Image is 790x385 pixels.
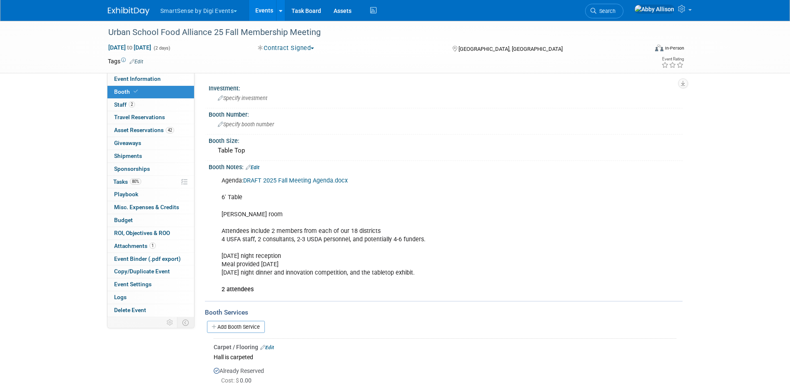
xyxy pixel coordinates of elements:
[209,82,683,92] div: Investment:
[661,57,684,61] div: Event Rating
[114,127,174,133] span: Asset Reservations
[114,307,146,313] span: Delete Event
[107,86,194,98] a: Booth
[113,178,141,185] span: Tasks
[207,321,265,333] a: Add Booth Service
[107,291,194,304] a: Logs
[114,152,142,159] span: Shipments
[221,377,255,384] span: 0.00
[114,268,170,275] span: Copy/Duplicate Event
[634,5,675,14] img: Abby Allison
[596,8,616,14] span: Search
[114,140,141,146] span: Giveaways
[243,177,348,184] a: DRAFT 2025 Fall Meeting Agenda.docx
[599,43,685,56] div: Event Format
[107,124,194,137] a: Asset Reservations42
[107,304,194,317] a: Delete Event
[107,150,194,162] a: Shipments
[205,308,683,317] div: Booth Services
[114,230,170,236] span: ROI, Objectives & ROO
[114,294,127,300] span: Logs
[107,111,194,124] a: Travel Reservations
[134,89,138,94] i: Booth reservation complete
[585,4,623,18] a: Search
[114,281,152,287] span: Event Settings
[209,135,683,145] div: Booth Size:
[107,253,194,265] a: Event Binder (.pdf export)
[108,57,143,65] td: Tags
[218,121,274,127] span: Specify booth number
[129,101,135,107] span: 2
[107,214,194,227] a: Budget
[153,45,170,51] span: (2 days)
[114,165,150,172] span: Sponsorships
[114,101,135,108] span: Staff
[150,242,156,249] span: 1
[107,201,194,214] a: Misc. Expenses & Credits
[114,204,179,210] span: Misc. Expenses & Credits
[108,44,152,51] span: [DATE] [DATE]
[114,88,140,95] span: Booth
[214,343,676,351] div: Carpet / Flooring
[114,255,181,262] span: Event Binder (.pdf export)
[107,278,194,291] a: Event Settings
[209,161,683,172] div: Booth Notes:
[130,178,141,185] span: 80%
[107,163,194,175] a: Sponsorships
[114,75,161,82] span: Event Information
[665,45,684,51] div: In-Person
[130,59,143,65] a: Edit
[107,265,194,278] a: Copy/Duplicate Event
[114,191,138,197] span: Playbook
[107,137,194,150] a: Giveaways
[216,172,591,298] div: Agenda: 6' Table [PERSON_NAME] room Attendees include 2 members from each of our 18 districts 4 U...
[107,227,194,240] a: ROI, Objectives & ROO
[260,345,274,350] a: Edit
[246,165,259,170] a: Edit
[177,317,194,328] td: Toggle Event Tabs
[459,46,563,52] span: [GEOGRAPHIC_DATA], [GEOGRAPHIC_DATA]
[166,127,174,133] span: 42
[107,73,194,85] a: Event Information
[221,377,240,384] span: Cost: $
[114,217,133,223] span: Budget
[105,25,635,40] div: Urban School Food Alliance 25 Fall Membership Meeting
[114,242,156,249] span: Attachments
[107,99,194,111] a: Staff2
[214,351,676,362] div: Hall is carpeted
[218,95,267,101] span: Specify investment
[163,317,177,328] td: Personalize Event Tab Strip
[108,7,150,15] img: ExhibitDay
[255,44,317,52] button: Contract Signed
[107,176,194,188] a: Tasks80%
[655,45,663,51] img: Format-Inperson.png
[107,188,194,201] a: Playbook
[114,114,165,120] span: Travel Reservations
[222,286,254,293] b: 2 attendees
[126,44,134,51] span: to
[215,144,676,157] div: Table Top
[209,108,683,119] div: Booth Number:
[107,240,194,252] a: Attachments1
